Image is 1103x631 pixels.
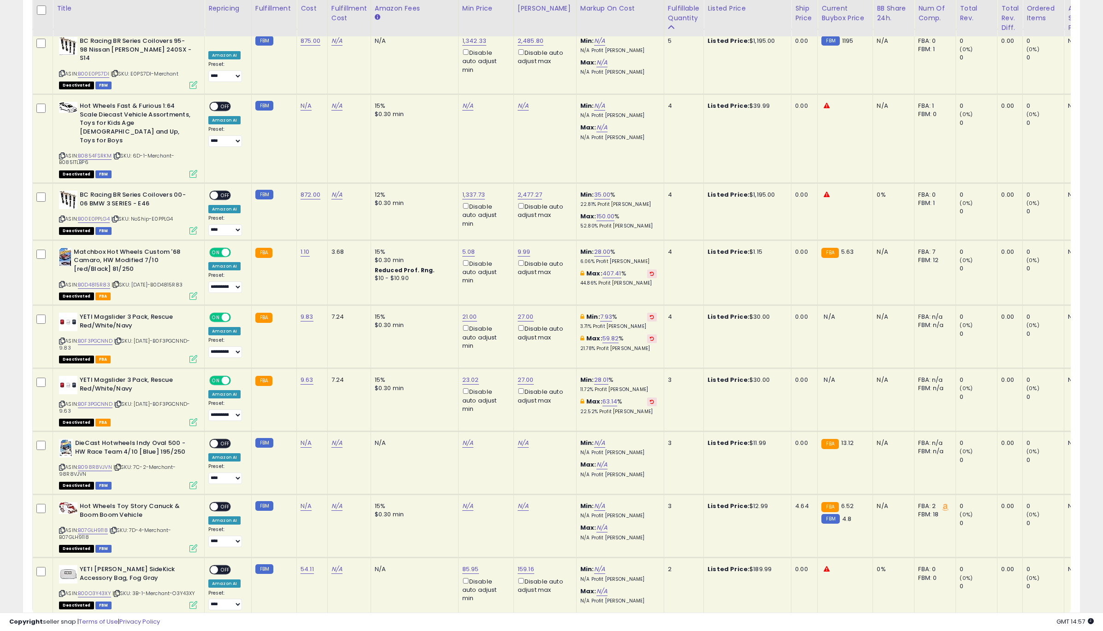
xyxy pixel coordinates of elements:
[518,258,569,276] div: Disable auto adjust max
[580,314,584,320] i: This overrides the store level min markup for this listing
[208,61,244,82] div: Preset:
[518,36,543,46] a: 2,485.80
[960,321,973,329] small: (0%)
[80,191,192,210] b: BC Racing BR Series Coilovers 00-06 BMW 3 SERIES - E46
[1001,376,1015,384] div: 0.00
[594,565,605,574] a: N/A
[580,334,657,351] div: %
[708,375,749,384] b: Listed Price:
[331,376,364,384] div: 7.24
[255,36,273,46] small: FBM
[518,201,569,219] div: Disable auto adjust max
[518,312,534,321] a: 27.00
[255,376,272,386] small: FBA
[1001,313,1015,321] div: 0.00
[668,37,696,45] div: 5
[462,36,486,46] a: 1,342.33
[331,36,342,46] a: N/A
[59,313,197,362] div: ASIN:
[518,247,531,257] a: 9.99
[795,191,810,199] div: 0.00
[301,375,313,385] a: 9.63
[78,152,112,160] a: B0854FSRKM
[301,4,324,13] div: Cost
[580,201,657,208] p: 22.81% Profit [PERSON_NAME]
[518,323,569,341] div: Disable auto adjust max
[78,463,112,471] a: B098R8VJVN
[960,330,997,338] div: 0
[255,101,273,111] small: FBM
[210,377,222,385] span: ON
[301,438,312,448] a: N/A
[580,375,594,384] b: Min:
[960,393,997,401] div: 0
[1026,321,1039,329] small: (0%)
[668,313,696,321] div: 4
[331,438,342,448] a: N/A
[59,102,197,177] div: ASIN:
[708,36,749,45] b: Listed Price:
[59,337,190,351] span: | SKU: [DATE]-B0F3PGCNND-9.83
[1026,393,1064,401] div: 0
[596,587,608,596] a: N/A
[580,376,657,393] div: %
[650,336,654,341] i: Revert to store-level Max Markup
[74,248,186,276] b: Matchbox Hot Wheels Custom '68 Camaro, HW Modified 7/10 [red/Black] 81/250
[708,313,784,321] div: $30.00
[78,281,110,289] a: B0D4815R83
[708,101,749,110] b: Listed Price:
[580,101,594,110] b: Min:
[95,356,111,363] span: FBA
[230,248,244,256] span: OFF
[580,280,657,286] p: 44.86% Profit [PERSON_NAME]
[462,323,507,350] div: Disable auto adjust min
[580,212,657,229] div: %
[78,400,112,408] a: B0F3PGCNND
[580,212,596,221] b: Max:
[375,321,451,329] div: $0.30 min
[580,258,657,265] p: 6.06% Profit [PERSON_NAME]
[78,337,112,345] a: B0F3PGCNND
[600,312,613,321] a: 7.93
[462,502,473,511] a: N/A
[208,116,241,124] div: Amazon AI
[79,617,118,626] a: Terms of Use
[918,376,949,384] div: FBA: n/a
[462,201,507,228] div: Disable auto adjust min
[1068,191,1098,199] div: N/A
[462,375,479,385] a: 23.02
[208,337,244,358] div: Preset:
[1026,191,1064,199] div: 0
[580,269,657,286] div: %
[59,102,77,113] img: 41e15zIL1zL._SL40_.jpg
[918,37,949,45] div: FBA: 0
[1026,313,1064,321] div: 0
[112,281,183,288] span: | SKU: [DATE]-B0D4815R83
[1068,248,1098,256] div: N/A
[59,502,77,514] img: 41PyvPd+WSL._SL40_.jpg
[462,438,473,448] a: N/A
[580,386,657,393] p: 11.72% Profit [PERSON_NAME]
[877,102,907,110] div: N/A
[960,46,973,53] small: (0%)
[960,376,997,384] div: 0
[918,248,949,256] div: FBA: 7
[210,314,222,321] span: ON
[1001,191,1015,199] div: 0.00
[960,4,993,23] div: Total Rev.
[668,191,696,199] div: 4
[331,248,364,256] div: 3.68
[57,4,201,13] div: Title
[877,313,907,321] div: N/A
[208,205,241,213] div: Amazon AI
[960,257,973,264] small: (0%)
[255,313,272,323] small: FBA
[596,523,608,532] a: N/A
[1026,119,1064,127] div: 0
[59,376,197,425] div: ASIN:
[518,565,534,574] a: 159.16
[1026,37,1064,45] div: 0
[960,37,997,45] div: 0
[960,264,997,273] div: 0
[95,170,112,178] span: FBM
